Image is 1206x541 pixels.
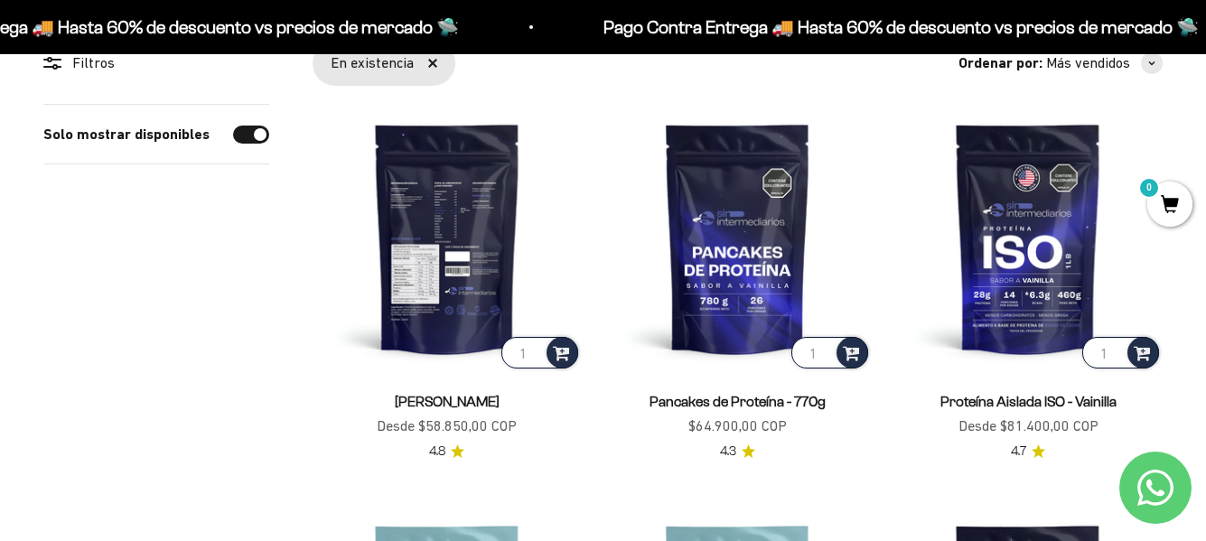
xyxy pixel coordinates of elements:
sale-price: $64.900,00 COP [688,415,787,438]
button: Más vendidos [1046,51,1163,75]
span: Más vendidos [1046,51,1130,75]
a: [PERSON_NAME] [395,394,500,409]
span: 4.3 [720,442,736,462]
a: 4.84.8 de 5.0 estrellas [429,442,464,462]
a: Quitar filtro «En existencia» [428,59,437,68]
a: 4.74.7 de 5.0 estrellas [1011,442,1045,462]
mark: 0 [1138,177,1160,199]
label: Solo mostrar disponibles [43,123,210,146]
span: 4.7 [1011,442,1026,462]
a: Proteína Aislada ISO - Vainilla [940,394,1117,409]
span: 4.8 [429,442,445,462]
div: En existencia [313,41,455,86]
a: Pancakes de Proteína - 770g [650,394,826,409]
a: 4.34.3 de 5.0 estrellas [720,442,755,462]
div: Filtros [43,51,269,75]
sale-price: Desde $81.400,00 COP [958,415,1098,438]
a: 0 [1147,196,1192,216]
p: Pago Contra Entrega 🚚 Hasta 60% de descuento vs precios de mercado 🛸 [603,13,1199,42]
img: Proteína Whey - Vainilla [313,104,582,373]
span: Ordenar por: [958,51,1042,75]
sale-price: Desde $58.850,00 COP [377,415,517,438]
